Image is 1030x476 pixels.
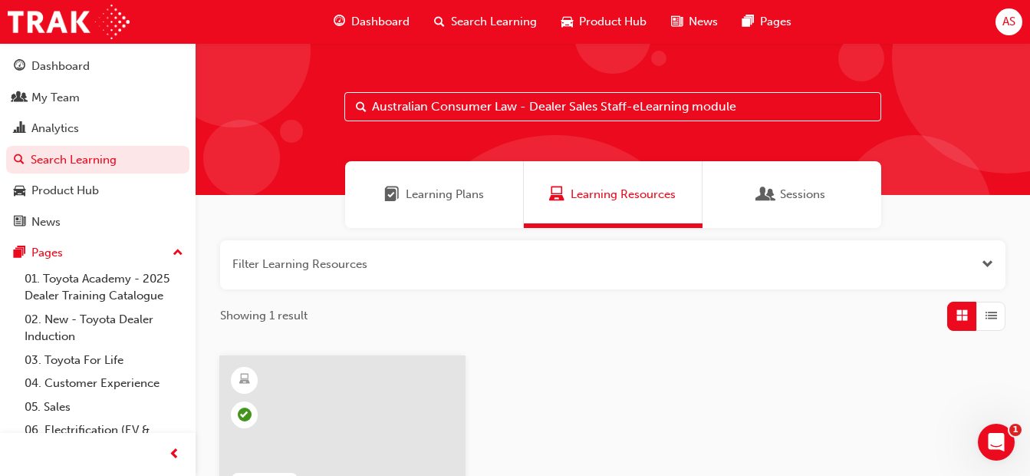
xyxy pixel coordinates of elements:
a: 06. Electrification (EV & Hybrid) [18,418,189,459]
span: Product Hub [579,13,647,31]
a: News [6,208,189,236]
a: Dashboard [6,52,189,81]
span: car-icon [561,12,573,31]
a: 04. Customer Experience [18,372,189,395]
div: Analytics [31,120,79,137]
button: DashboardMy TeamAnalyticsSearch LearningProduct HubNews [6,49,189,239]
span: pages-icon [14,246,25,260]
a: SessionsSessions [703,161,881,228]
button: AS [995,8,1022,35]
a: Search Learning [6,146,189,174]
span: chart-icon [14,122,25,136]
span: prev-icon [169,445,180,464]
span: search-icon [14,154,25,167]
a: My Team [6,84,189,112]
a: 01. Toyota Academy - 2025 Dealer Training Catalogue [18,267,189,308]
div: Pages [31,244,63,262]
span: Search Learning [451,13,537,31]
span: guage-icon [14,60,25,74]
a: Learning PlansLearning Plans [345,161,524,228]
a: pages-iconPages [730,6,804,38]
span: learningResourceType_ELEARNING-icon [239,370,250,390]
span: news-icon [14,216,25,230]
span: Learning Plans [406,186,484,203]
a: Analytics [6,114,189,143]
span: Learning Plans [384,186,400,203]
span: Pages [760,13,791,31]
span: Sessions [780,186,825,203]
span: learningRecordVerb_PASS-icon [238,408,252,421]
iframe: Intercom live chat [978,424,1015,461]
a: guage-iconDashboard [321,6,422,38]
div: Dashboard [31,58,90,75]
span: 1 [1009,424,1022,436]
button: Open the filter [982,256,993,273]
a: Learning ResourcesLearning Resources [524,161,703,228]
div: Product Hub [31,182,99,200]
input: Search... [344,92,881,121]
span: Learning Resources [549,186,564,203]
span: Dashboard [351,13,410,31]
button: Pages [6,239,189,267]
span: search-icon [434,12,445,31]
span: Showing 1 result [220,307,308,325]
span: guage-icon [334,12,345,31]
a: Product Hub [6,177,189,205]
span: up-icon [173,243,183,263]
span: pages-icon [742,12,754,31]
span: List [986,307,997,325]
span: Learning Resources [571,186,676,203]
div: My Team [31,89,80,107]
a: news-iconNews [659,6,730,38]
a: search-iconSearch Learning [422,6,549,38]
span: News [689,13,718,31]
a: car-iconProduct Hub [549,6,659,38]
a: 05. Sales [18,395,189,419]
a: 02. New - Toyota Dealer Induction [18,308,189,349]
span: AS [1002,13,1015,31]
span: news-icon [671,12,683,31]
a: 03. Toyota For Life [18,349,189,372]
div: News [31,213,61,231]
span: car-icon [14,184,25,198]
span: Grid [956,307,968,325]
span: Sessions [759,186,774,203]
span: people-icon [14,91,25,105]
img: Trak [8,5,130,39]
span: Search [356,98,367,116]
